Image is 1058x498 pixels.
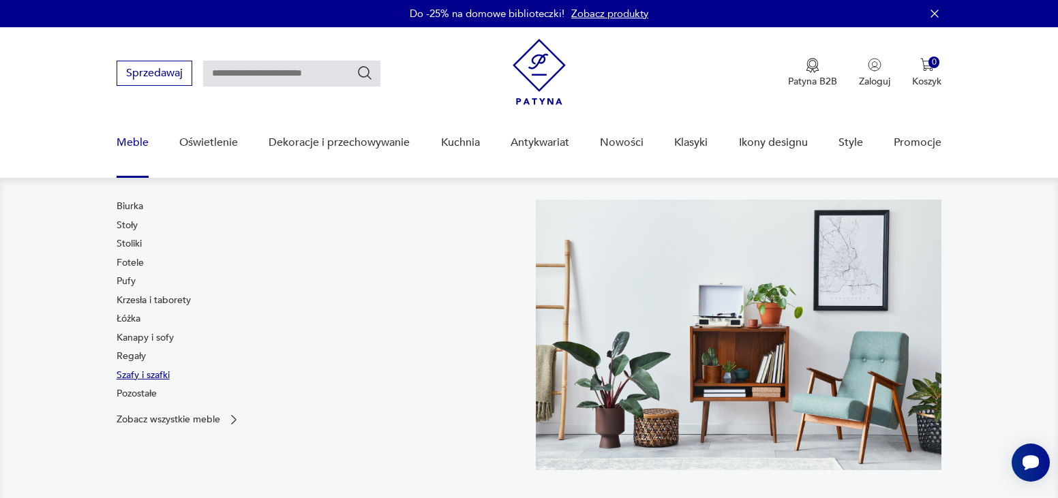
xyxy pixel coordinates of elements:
button: Zaloguj [859,58,890,88]
a: Stoliki [117,237,142,251]
img: Ikonka użytkownika [868,58,881,72]
a: Ikona medaluPatyna B2B [788,58,837,88]
a: Dekoracje i przechowywanie [269,116,410,169]
a: Promocje [894,116,941,169]
a: Pozostałe [117,387,157,401]
a: Style [838,116,863,169]
a: Pufy [117,275,136,288]
p: Zaloguj [859,75,890,88]
img: 969d9116629659dbb0bd4e745da535dc.jpg [536,200,941,470]
a: Zobacz produkty [571,7,648,20]
button: Sprzedawaj [117,61,192,86]
img: Ikona koszyka [920,58,934,72]
a: Ikony designu [739,116,808,169]
a: Biurka [117,200,143,213]
p: Koszyk [912,75,941,88]
button: Patyna B2B [788,58,837,88]
button: 0Koszyk [912,58,941,88]
a: Meble [117,116,149,169]
a: Zobacz wszystkie meble [117,413,241,426]
iframe: Smartsupp widget button [1012,443,1050,482]
a: Stoły [117,219,138,232]
a: Oświetlenie [179,116,238,169]
a: Kanapy i sofy [117,331,174,345]
div: 0 [928,57,940,68]
a: Regały [117,349,146,363]
a: Nowości [600,116,644,169]
a: Klasyki [674,116,708,169]
a: Szafy i szafki [117,369,170,382]
a: Kuchnia [441,116,480,169]
a: Fotele [117,256,144,270]
p: Zobacz wszystkie meble [117,415,220,424]
a: Sprzedawaj [117,69,192,79]
img: Patyna - sklep z meblami i dekoracjami vintage [513,39,566,105]
a: Łóżka [117,312,140,326]
a: Antykwariat [511,116,569,169]
button: Szukaj [357,65,373,81]
a: Krzesła i taborety [117,294,191,307]
p: Patyna B2B [788,75,837,88]
img: Ikona medalu [806,58,819,73]
p: Do -25% na domowe biblioteczki! [410,7,564,20]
